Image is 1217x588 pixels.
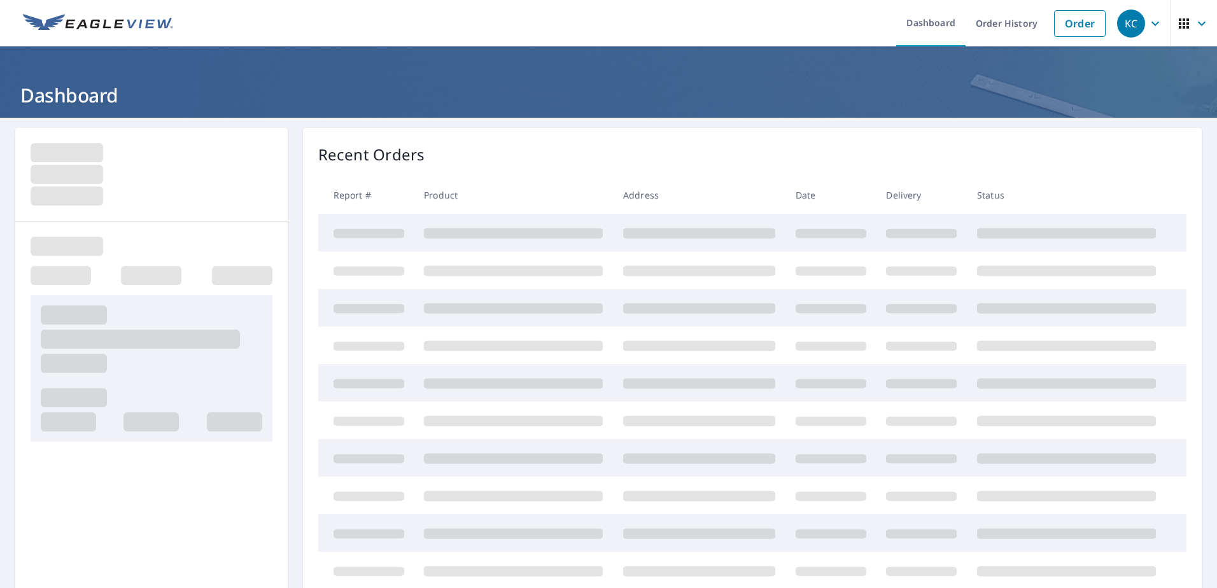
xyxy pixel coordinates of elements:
th: Report # [318,176,414,214]
th: Status [967,176,1166,214]
a: Order [1054,10,1106,37]
p: Recent Orders [318,143,425,166]
th: Product [414,176,613,214]
img: EV Logo [23,14,173,33]
h1: Dashboard [15,82,1202,108]
th: Address [613,176,785,214]
th: Date [785,176,876,214]
th: Delivery [876,176,967,214]
div: KC [1117,10,1145,38]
